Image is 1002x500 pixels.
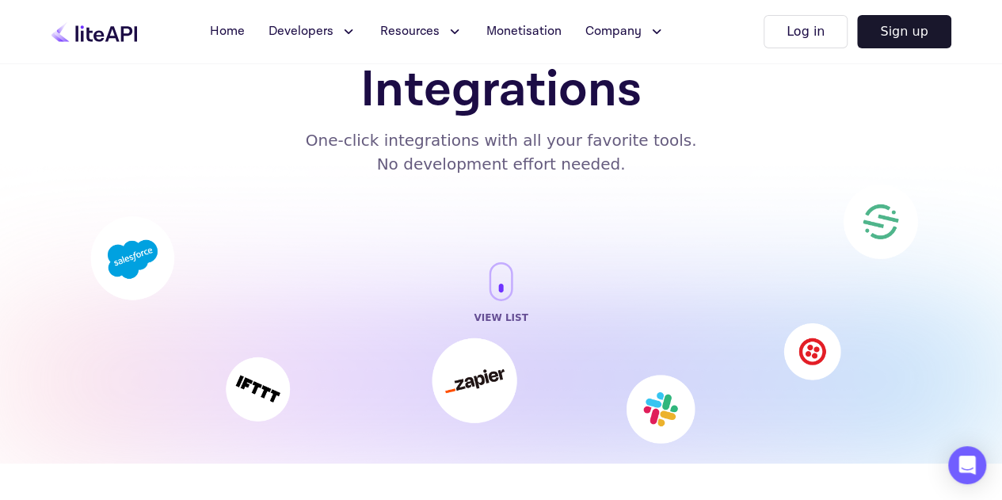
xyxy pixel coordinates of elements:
a: Home [200,16,254,48]
span: View List [474,311,528,325]
a: View List [458,252,543,334]
button: Log in [764,15,848,48]
button: Sign up [857,15,951,48]
span: Developers [269,22,333,41]
span: Home [210,22,245,41]
span: Monetisation [486,22,562,41]
span: One-click integrations with all your favorite tools. [306,128,697,152]
div: Open Intercom Messenger [948,446,986,484]
span: Resources [380,22,440,41]
span: No development effort needed. [306,152,697,176]
h1: Integrations [360,65,642,116]
button: Resources [371,16,472,48]
button: Developers [259,16,366,48]
span: Company [585,22,642,41]
a: Monetisation [477,16,571,48]
button: Company [576,16,674,48]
